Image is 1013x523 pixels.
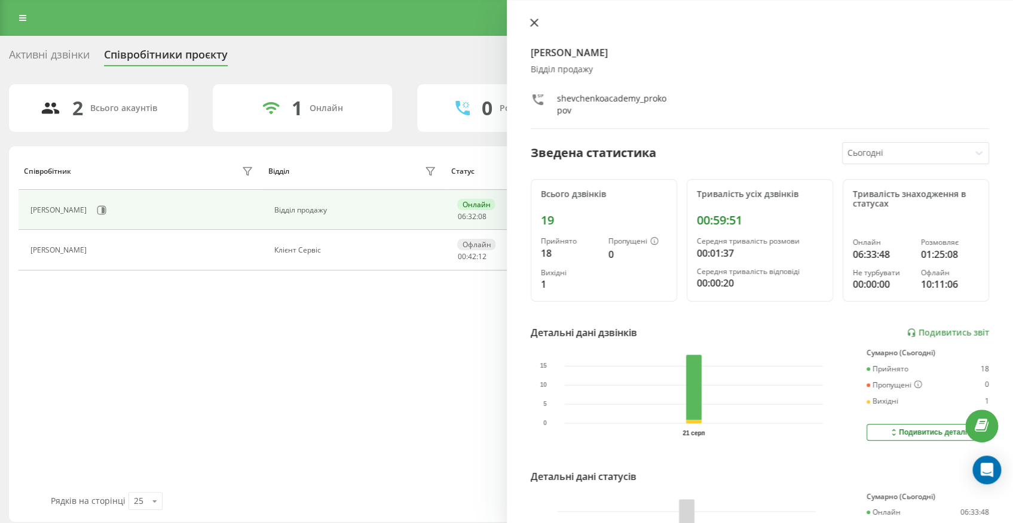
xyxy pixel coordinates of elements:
[920,269,979,277] div: Офлайн
[985,380,989,390] div: 0
[467,211,476,221] span: 32
[9,48,90,67] div: Активні дзвінки
[72,97,83,119] div: 2
[867,349,989,357] div: Сумарно (Сьогодні)
[960,508,989,516] div: 06:33:48
[531,64,990,75] div: Відділ продажу
[482,97,492,119] div: 0
[457,213,486,221] div: : :
[541,189,667,199] div: Всього дзвінків
[920,247,979,261] div: 01:25:08
[540,362,547,369] text: 15
[867,380,922,390] div: Пропущені
[30,246,90,254] div: [PERSON_NAME]
[292,97,302,119] div: 1
[531,469,636,484] div: Детальні дані статусів
[540,382,547,388] text: 10
[608,237,667,247] div: Пропущені
[457,253,486,261] div: : :
[985,397,989,405] div: 1
[541,269,599,277] div: Вихідні
[867,508,901,516] div: Онлайн
[683,430,705,436] text: 21 серп
[90,103,157,113] div: Всього акаунтів
[134,495,143,507] div: 25
[457,239,495,250] div: Офлайн
[457,199,495,210] div: Онлайн
[541,277,599,291] div: 1
[697,276,823,290] div: 00:00:20
[500,103,558,113] div: Розмовляють
[907,328,989,338] a: Подивитись звіт
[531,144,656,162] div: Зведена статистика
[541,246,599,260] div: 18
[853,277,911,291] div: 00:00:00
[853,247,911,261] div: 06:33:48
[274,246,439,254] div: Клієнт Сервіс
[467,251,476,261] span: 42
[920,238,979,247] div: Розмовляє
[457,211,466,221] span: 06
[867,424,989,441] button: Подивитись деталі
[543,401,547,407] text: 5
[853,189,979,210] div: Тривалість знаходження в статусах
[697,246,823,260] div: 00:01:37
[51,495,126,506] span: Рядків на сторінці
[853,269,911,277] div: Не турбувати
[478,211,486,221] span: 08
[867,365,908,373] div: Прийнято
[451,167,475,176] div: Статус
[972,456,1001,484] div: Open Intercom Messenger
[30,206,90,214] div: [PERSON_NAME]
[531,45,990,60] h4: [PERSON_NAME]
[543,420,547,426] text: 0
[889,427,967,437] div: Подивитись деталі
[853,238,911,247] div: Онлайн
[697,189,823,199] div: Тривалість усіх дзвінків
[268,167,289,176] div: Відділ
[867,493,989,501] div: Сумарно (Сьогодні)
[697,213,823,227] div: 00:59:51
[531,325,637,340] div: Детальні дані дзвінків
[867,397,898,405] div: Вихідні
[541,213,667,227] div: 19
[310,103,343,113] div: Онлайн
[920,277,979,291] div: 10:11:06
[557,93,668,116] div: shevchenkoacademy_prokopov
[104,48,228,67] div: Співробітники проєкту
[981,365,989,373] div: 18
[608,247,667,261] div: 0
[24,167,71,176] div: Співробітник
[541,237,599,245] div: Прийнято
[697,267,823,276] div: Середня тривалість відповіді
[457,251,466,261] span: 00
[478,251,486,261] span: 12
[697,237,823,245] div: Середня тривалість розмови
[274,206,439,214] div: Відділ продажу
